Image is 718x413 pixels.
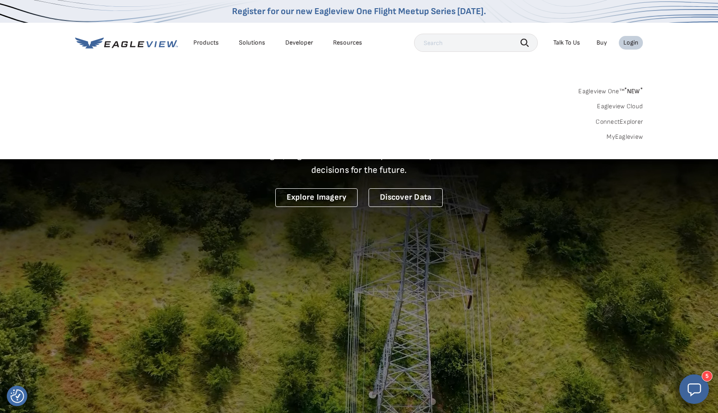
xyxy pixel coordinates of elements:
a: Eagleview Cloud [597,102,643,111]
input: Search [414,34,538,52]
div: Login [623,39,638,47]
a: ConnectExplorer [596,118,643,126]
button: Consent Preferences [10,389,24,403]
div: Talk To Us [553,39,580,47]
button: Open chat window [679,374,709,404]
span: NEW [624,87,643,95]
div: Products [193,39,219,47]
div: Resources [333,39,362,47]
div: 5 [702,371,713,382]
a: Eagleview One™*NEW* [578,85,643,95]
a: Explore Imagery [275,188,358,207]
div: Solutions [239,39,265,47]
a: Buy [597,39,607,47]
img: Revisit consent button [10,389,24,403]
a: Discover Data [369,188,443,207]
a: Register for our new Eagleview One Flight Meetup Series [DATE]. [232,6,486,17]
a: Developer [285,39,313,47]
a: MyEagleview [607,133,643,141]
